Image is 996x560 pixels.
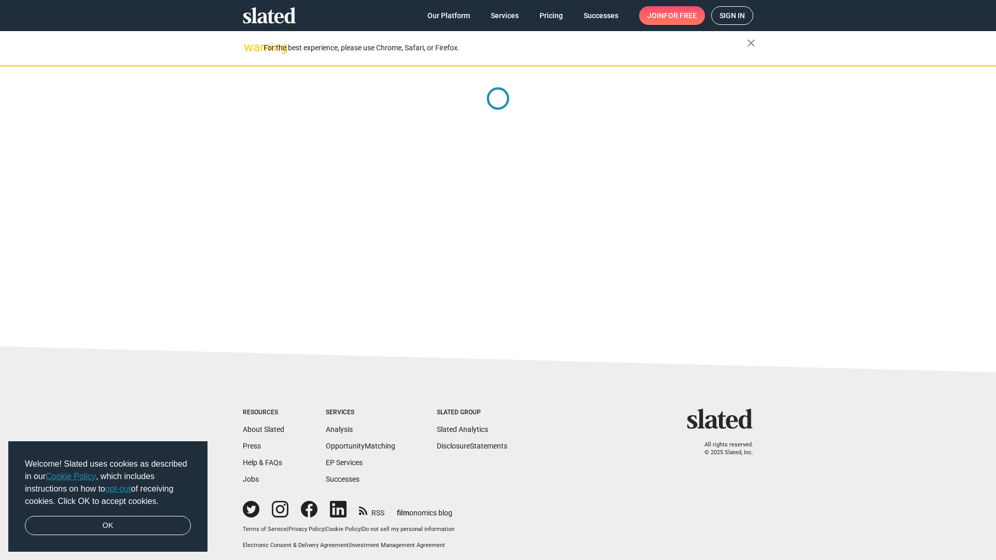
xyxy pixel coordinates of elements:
[25,458,191,508] span: Welcome! Slated uses cookies as described in our , which includes instructions on how to of recei...
[575,6,627,25] a: Successes
[647,6,697,25] span: Join
[664,6,697,25] span: for free
[349,542,350,549] span: |
[288,526,324,533] a: Privacy Policy
[324,526,326,533] span: |
[46,472,96,481] a: Cookie Policy
[243,475,259,483] a: Jobs
[397,500,452,518] a: filmonomics blog
[437,409,507,417] div: Slated Group
[243,526,287,533] a: Terms of Service
[326,425,353,433] a: Analysis
[25,516,191,536] a: dismiss cookie message
[720,7,745,24] span: Sign in
[539,6,563,25] span: Pricing
[584,6,618,25] span: Successes
[326,475,359,483] a: Successes
[8,441,208,552] div: cookieconsent
[244,41,256,53] mat-icon: warning
[397,509,409,517] span: film
[326,409,395,417] div: Services
[694,441,753,456] p: All rights reserved. © 2025 Slated, Inc.
[437,425,488,433] a: Slated Analytics
[264,41,747,55] div: For the best experience, please use Chrome, Safari, or Firefox.
[361,526,362,533] span: |
[419,6,478,25] a: Our Platform
[243,442,261,450] a: Press
[531,6,571,25] a: Pricing
[359,502,384,518] a: RSS
[437,442,507,450] a: DisclosureStatements
[491,6,519,25] span: Services
[326,442,395,450] a: OpportunityMatching
[243,425,284,433] a: About Slated
[243,542,349,549] a: Electronic Consent & Delivery Agreement
[711,6,753,25] a: Sign in
[745,37,757,49] mat-icon: close
[350,542,445,549] a: Investment Management Agreement
[326,526,361,533] a: Cookie Policy
[243,458,282,467] a: Help & FAQs
[287,526,288,533] span: |
[362,526,454,534] button: Do not sell my personal information
[326,458,363,467] a: EP Services
[427,6,470,25] span: Our Platform
[243,409,284,417] div: Resources
[105,484,131,493] a: opt-out
[639,6,705,25] a: Joinfor free
[482,6,527,25] a: Services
